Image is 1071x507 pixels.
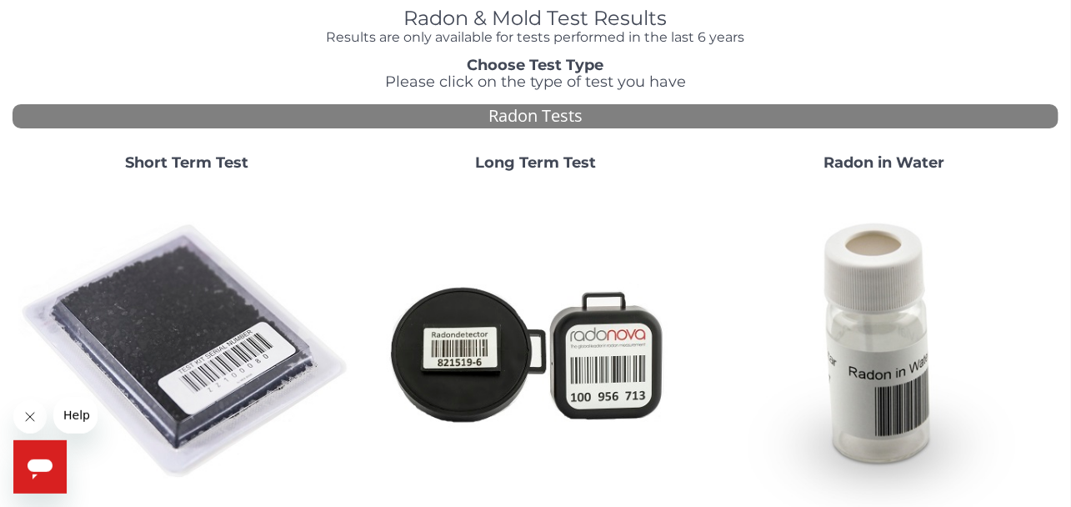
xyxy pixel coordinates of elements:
strong: Long Term Test [475,153,596,172]
strong: Short Term Test [125,153,248,172]
h4: Results are only available for tests performed in the last 6 years [327,30,745,45]
div: Radon Tests [13,104,1058,128]
strong: Choose Test Type [468,56,604,74]
h1: Radon & Mold Test Results [327,8,745,29]
iframe: Close message [13,400,47,434]
iframe: Message from company [53,397,98,434]
span: Please click on the type of test you have [385,73,686,91]
strong: Radon in Water [823,153,944,172]
iframe: Button to launch messaging window [13,440,67,494]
